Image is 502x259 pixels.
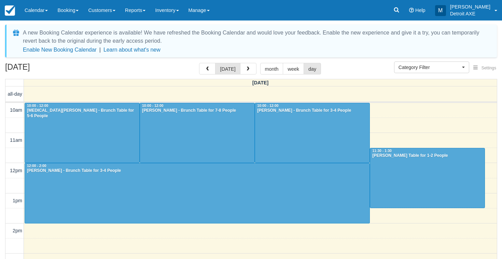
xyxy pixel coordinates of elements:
a: 12:00 - 2:00[PERSON_NAME] - Brunch Table for 3-4 People [25,163,370,223]
span: all-day [8,91,22,97]
button: day [304,63,321,74]
a: 10:00 - 12:00[PERSON_NAME] - Brunch Table for 7-8 People [140,103,255,163]
span: Help [415,8,426,13]
span: 10am [10,107,22,113]
span: 1pm [13,198,22,203]
span: 11:30 - 1:30 [372,149,392,153]
div: [PERSON_NAME] - Brunch Table for 3-4 People [27,168,368,174]
i: Help [409,8,414,13]
img: checkfront-main-nav-mini-logo.png [5,5,15,16]
span: 10:00 - 12:00 [142,104,163,108]
p: Detroit AXE [450,10,490,17]
button: Category Filter [394,62,469,73]
span: 12:00 - 2:00 [27,164,46,168]
button: week [283,63,304,74]
p: [PERSON_NAME] [450,3,490,10]
button: [DATE] [215,63,240,74]
button: month [260,63,283,74]
span: 10:00 - 12:00 [27,104,48,108]
div: A new Booking Calendar experience is available! We have refreshed the Booking Calendar and would ... [23,29,489,45]
span: [DATE] [252,80,269,85]
span: 10:00 - 12:00 [257,104,278,108]
div: [PERSON_NAME] - Brunch Table for 3-4 People [257,108,368,113]
a: 11:30 - 1:30[PERSON_NAME] Table for 1-2 People [370,148,485,208]
span: | [99,47,101,53]
span: 2pm [13,228,22,233]
a: Learn about what's new [103,47,161,53]
button: Enable New Booking Calendar [23,46,97,53]
div: M [435,5,446,16]
h2: [DATE] [5,63,92,76]
a: 10:00 - 12:00[MEDICAL_DATA][PERSON_NAME] - Brunch Table for 5-6 People [25,103,140,163]
span: Category Filter [399,64,460,71]
div: [MEDICAL_DATA][PERSON_NAME] - Brunch Table for 5-6 People [27,108,138,119]
span: 12pm [10,168,22,173]
button: Settings [469,63,500,73]
span: 11am [10,137,22,143]
span: Settings [482,66,496,70]
div: [PERSON_NAME] Table for 1-2 People [372,153,483,159]
div: [PERSON_NAME] - Brunch Table for 7-8 People [142,108,253,113]
a: 10:00 - 12:00[PERSON_NAME] - Brunch Table for 3-4 People [255,103,370,163]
